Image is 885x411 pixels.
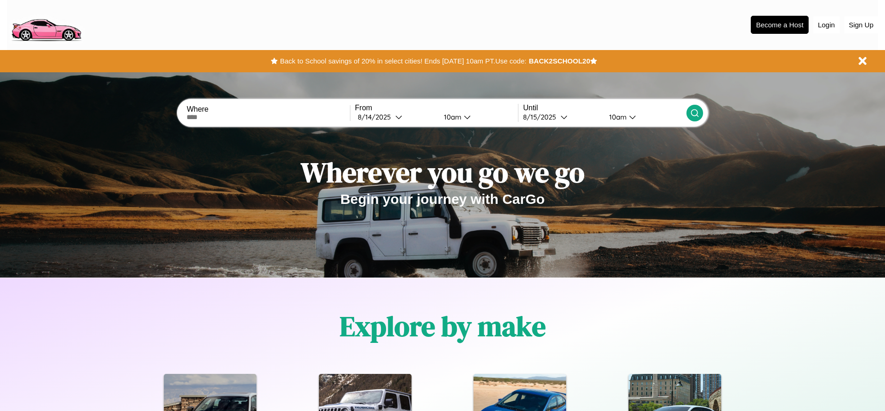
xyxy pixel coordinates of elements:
div: 10am [605,113,629,121]
button: Back to School savings of 20% in select cities! Ends [DATE] 10am PT.Use code: [278,55,529,68]
label: From [355,104,518,112]
button: 10am [602,112,686,122]
button: Become a Host [751,16,809,34]
button: Login [813,16,840,33]
b: BACK2SCHOOL20 [529,57,590,65]
div: 10am [439,113,464,121]
label: Where [187,105,349,114]
div: 8 / 15 / 2025 [523,113,561,121]
button: 8/14/2025 [355,112,436,122]
div: 8 / 14 / 2025 [358,113,395,121]
h1: Explore by make [340,307,546,345]
label: Until [523,104,686,112]
img: logo [7,5,85,44]
button: 10am [436,112,518,122]
button: Sign Up [844,16,878,33]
